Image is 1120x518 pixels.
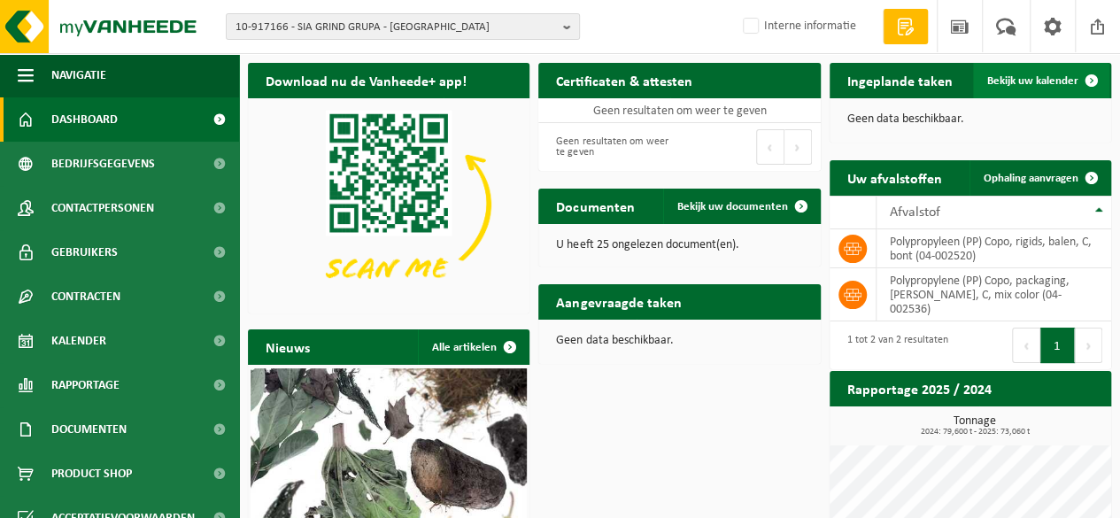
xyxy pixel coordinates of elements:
span: Bekijk uw kalender [987,75,1078,87]
span: Contactpersonen [51,186,154,230]
span: Bedrijfsgegevens [51,142,155,186]
img: Download de VHEPlus App [248,98,529,310]
span: Kalender [51,319,106,363]
span: 10-917166 - SIA GRIND GRUPA - [GEOGRAPHIC_DATA] [236,14,556,41]
span: Contracten [51,274,120,319]
span: Gebruikers [51,230,118,274]
label: Interne informatie [739,13,856,40]
td: Geen resultaten om weer te geven [538,98,820,123]
h2: Ingeplande taken [830,63,970,97]
div: Geen resultaten om weer te geven [547,128,670,166]
a: Ophaling aanvragen [969,160,1109,196]
button: Previous [756,129,784,165]
span: Dashboard [51,97,118,142]
p: Geen data beschikbaar. [556,335,802,347]
td: Polypropyleen (PP) Copo, rigids, balen, C, bont (04-002520) [877,229,1111,268]
p: U heeft 25 ongelezen document(en). [556,239,802,251]
span: Documenten [51,407,127,452]
a: Bekijk rapportage [979,406,1109,441]
a: Bekijk uw documenten [663,189,819,224]
h2: Certificaten & attesten [538,63,709,97]
h2: Documenten [538,189,652,223]
h3: Tonnage [838,415,1111,437]
h2: Download nu de Vanheede+ app! [248,63,484,97]
span: Ophaling aanvragen [984,173,1078,184]
a: Alle artikelen [418,329,528,365]
span: Afvalstof [890,205,940,220]
button: Next [1075,328,1102,363]
span: Navigatie [51,53,106,97]
h2: Aangevraagde taken [538,284,699,319]
span: Rapportage [51,363,120,407]
div: 1 tot 2 van 2 resultaten [838,326,948,365]
h2: Rapportage 2025 / 2024 [830,371,1009,406]
button: 10-917166 - SIA GRIND GRUPA - [GEOGRAPHIC_DATA] [226,13,580,40]
button: Previous [1012,328,1040,363]
button: 1 [1040,328,1075,363]
button: Next [784,129,812,165]
a: Bekijk uw kalender [973,63,1109,98]
span: Bekijk uw documenten [677,201,788,213]
h2: Uw afvalstoffen [830,160,960,195]
span: Product Shop [51,452,132,496]
td: Polypropylene (PP) Copo, packaging, [PERSON_NAME], C, mix color (04-002536) [877,268,1111,321]
h2: Nieuws [248,329,328,364]
span: 2024: 79,600 t - 2025: 73,060 t [838,428,1111,437]
p: Geen data beschikbaar. [847,113,1093,126]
